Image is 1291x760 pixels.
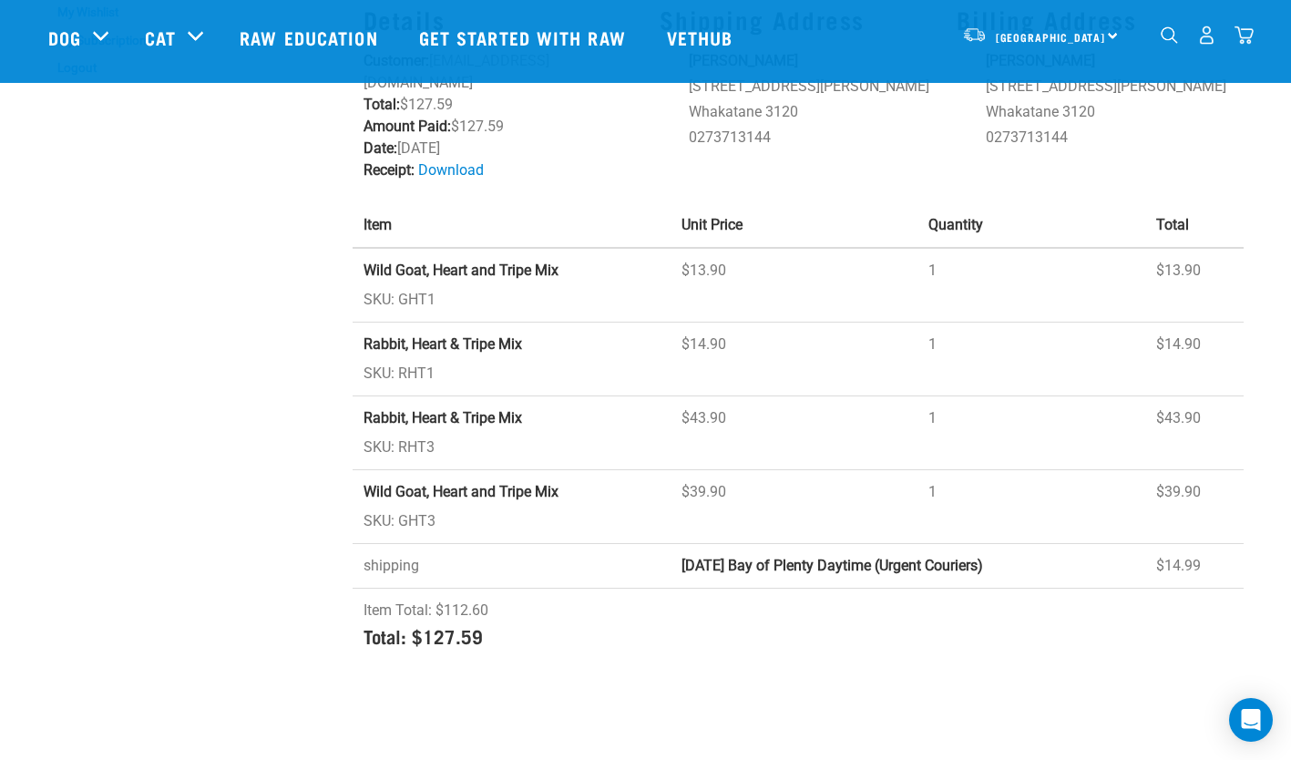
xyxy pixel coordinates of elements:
li: 0273713144 [689,127,935,149]
td: $43.90 [671,396,917,470]
td: SKU: RHT3 [353,396,671,470]
strong: Rabbit, Heart & Tripe Mix [364,409,522,426]
a: Get started with Raw [401,1,649,74]
strong: Amount Paid: [364,118,451,135]
span: [GEOGRAPHIC_DATA] [996,34,1106,40]
td: $43.90 [1145,396,1243,470]
th: Unit Price [671,203,917,248]
th: Total [1145,203,1243,248]
td: shipping [353,544,671,589]
strong: Wild Goat, Heart and Tripe Mix [364,262,558,279]
td: $14.99 [1145,544,1243,589]
td: $39.90 [1145,470,1243,544]
a: Dog [48,24,81,51]
td: 1 [917,396,1145,470]
strong: Date: [364,139,397,157]
strong: Receipt: [364,161,415,179]
img: home-icon-1@2x.png [1161,26,1178,44]
li: [STREET_ADDRESS][PERSON_NAME] [986,76,1232,98]
td: 1 [917,323,1145,396]
img: user.png [1197,26,1216,45]
li: [STREET_ADDRESS][PERSON_NAME] [689,76,935,98]
td: 1 [917,470,1145,544]
td: $14.90 [671,323,917,396]
td: SKU: GHT1 [353,248,671,323]
img: home-icon@2x.png [1235,26,1254,45]
div: Open Intercom Messenger [1229,698,1273,742]
th: Quantity [917,203,1145,248]
td: $39.90 [671,470,917,544]
a: Vethub [649,1,756,74]
td: $13.90 [1145,248,1243,323]
strong: Total: [364,96,400,113]
td: SKU: RHT1 [353,323,671,396]
img: van-moving.png [962,26,987,43]
li: 0273713144 [986,127,1232,149]
th: Item [353,203,671,248]
a: Cat [145,24,176,51]
strong: Rabbit, Heart & Tripe Mix [364,335,522,353]
a: Download [418,161,484,179]
a: Raw Education [221,1,400,74]
td: SKU: GHT3 [353,470,671,544]
li: Whakatane 3120 [689,101,935,123]
td: Item Total: $112.60 [353,589,1244,670]
strong: Wild Goat, Heart and Tripe Mix [364,483,558,500]
td: 1 [917,248,1145,323]
li: Whakatane 3120 [986,101,1232,123]
td: $13.90 [671,248,917,323]
strong: [DATE] Bay of Plenty Daytime (Urgent Couriers) [681,557,983,574]
td: $14.90 [1145,323,1243,396]
h4: Total: $127.59 [364,625,1233,646]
